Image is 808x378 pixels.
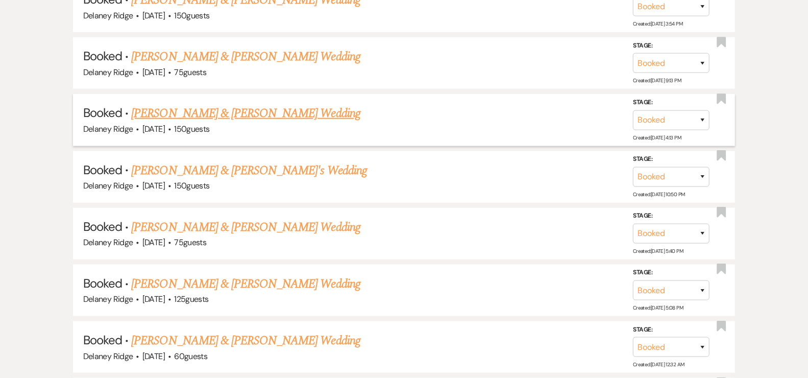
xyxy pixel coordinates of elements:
span: Delaney Ridge [83,180,133,191]
span: Booked [83,275,122,291]
span: 125 guests [174,294,208,304]
label: Stage: [633,324,709,336]
a: [PERSON_NAME] & [PERSON_NAME] Wedding [131,275,360,293]
span: Created: [DATE] 12:32 AM [633,361,684,368]
span: Delaney Ridge [83,10,133,21]
span: 150 guests [174,124,209,134]
label: Stage: [633,210,709,222]
span: [DATE] [142,124,165,134]
span: Created: [DATE] 10:50 PM [633,191,684,198]
span: 150 guests [174,10,209,21]
a: [PERSON_NAME] & [PERSON_NAME] Wedding [131,104,360,123]
label: Stage: [633,267,709,278]
span: [DATE] [142,180,165,191]
a: [PERSON_NAME] & [PERSON_NAME] Wedding [131,332,360,350]
span: Booked [83,162,122,178]
a: [PERSON_NAME] & [PERSON_NAME]'s Wedding [131,161,367,180]
span: Delaney Ridge [83,67,133,78]
span: [DATE] [142,10,165,21]
span: Booked [83,219,122,234]
label: Stage: [633,97,709,108]
span: [DATE] [142,67,165,78]
span: 60 guests [174,351,207,362]
span: 75 guests [174,67,206,78]
span: Created: [DATE] 4:13 PM [633,134,681,140]
a: [PERSON_NAME] & [PERSON_NAME] Wedding [131,218,360,237]
span: Delaney Ridge [83,124,133,134]
span: [DATE] [142,294,165,304]
span: Delaney Ridge [83,351,133,362]
a: [PERSON_NAME] & [PERSON_NAME] Wedding [131,48,360,66]
span: Created: [DATE] 5:08 PM [633,304,683,311]
span: Delaney Ridge [83,237,133,248]
span: Booked [83,48,122,64]
span: 75 guests [174,237,206,248]
span: [DATE] [142,351,165,362]
span: Created: [DATE] 5:40 PM [633,248,683,254]
span: Delaney Ridge [83,294,133,304]
span: Booked [83,332,122,348]
span: Booked [83,105,122,121]
label: Stage: [633,40,709,52]
span: Created: [DATE] 9:13 PM [633,77,681,84]
span: 150 guests [174,180,209,191]
label: Stage: [633,154,709,165]
span: Created: [DATE] 3:54 PM [633,20,682,27]
span: [DATE] [142,237,165,248]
